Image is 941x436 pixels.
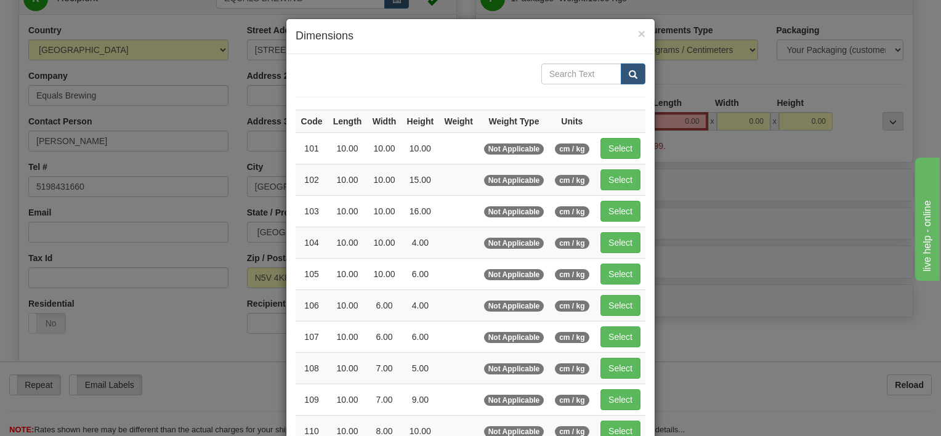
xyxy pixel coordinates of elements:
[402,195,439,227] td: 16.00
[296,289,328,321] td: 106
[296,132,328,164] td: 101
[367,195,402,227] td: 10.00
[367,289,402,321] td: 6.00
[555,206,589,217] span: cm / kg
[402,384,439,415] td: 9.00
[555,363,589,374] span: cm / kg
[600,169,640,190] button: Select
[484,301,544,312] span: Not Applicable
[600,232,640,253] button: Select
[328,384,367,415] td: 10.00
[367,352,402,384] td: 7.00
[328,110,367,132] th: Length
[328,195,367,227] td: 10.00
[484,269,544,280] span: Not Applicable
[600,295,640,316] button: Select
[555,238,589,249] span: cm / kg
[367,164,402,195] td: 10.00
[600,326,640,347] button: Select
[638,27,645,40] button: Close
[367,227,402,258] td: 10.00
[328,352,367,384] td: 10.00
[296,258,328,289] td: 105
[484,206,544,217] span: Not Applicable
[484,395,544,406] span: Not Applicable
[296,321,328,352] td: 107
[478,110,549,132] th: Weight Type
[328,132,367,164] td: 10.00
[439,110,479,132] th: Weight
[555,301,589,312] span: cm / kg
[296,352,328,384] td: 108
[367,384,402,415] td: 7.00
[328,227,367,258] td: 10.00
[555,175,589,186] span: cm / kg
[555,269,589,280] span: cm / kg
[402,164,439,195] td: 15.00
[328,321,367,352] td: 10.00
[555,332,589,343] span: cm / kg
[555,143,589,155] span: cm / kg
[638,26,645,41] span: ×
[402,352,439,384] td: 5.00
[367,110,402,132] th: Width
[402,227,439,258] td: 4.00
[367,132,402,164] td: 10.00
[600,201,640,222] button: Select
[541,63,621,84] input: Search Text
[296,384,328,415] td: 109
[600,389,640,410] button: Select
[484,363,544,374] span: Not Applicable
[296,195,328,227] td: 103
[913,155,940,281] iframe: chat widget
[549,110,594,132] th: Units
[328,164,367,195] td: 10.00
[484,175,544,186] span: Not Applicable
[484,332,544,343] span: Not Applicable
[328,258,367,289] td: 10.00
[402,321,439,352] td: 6.00
[600,358,640,379] button: Select
[328,289,367,321] td: 10.00
[402,110,439,132] th: Height
[402,258,439,289] td: 6.00
[600,264,640,285] button: Select
[296,164,328,195] td: 102
[484,143,544,155] span: Not Applicable
[402,132,439,164] td: 10.00
[484,238,544,249] span: Not Applicable
[296,227,328,258] td: 104
[296,110,328,132] th: Code
[402,289,439,321] td: 4.00
[367,258,402,289] td: 10.00
[367,321,402,352] td: 6.00
[600,138,640,159] button: Select
[296,28,645,44] h4: Dimensions
[9,7,114,22] div: live help - online
[555,395,589,406] span: cm / kg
